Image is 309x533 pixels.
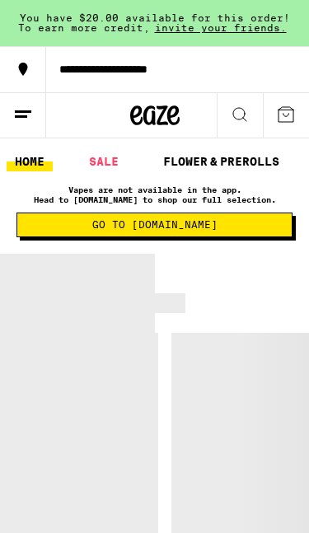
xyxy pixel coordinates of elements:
[150,22,292,33] span: invite your friends.
[16,213,293,237] button: Go to [DOMAIN_NAME]
[155,152,288,171] a: FLOWER & PREROLLS
[7,152,53,171] a: HOME
[92,220,218,230] span: Go to [DOMAIN_NAME]
[81,152,127,171] a: SALE
[18,12,290,33] span: You have $20.00 available for this order! To earn more credit,
[16,185,293,204] p: Vapes are not available in the app. Head to [DOMAIN_NAME] to shop our full selection.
